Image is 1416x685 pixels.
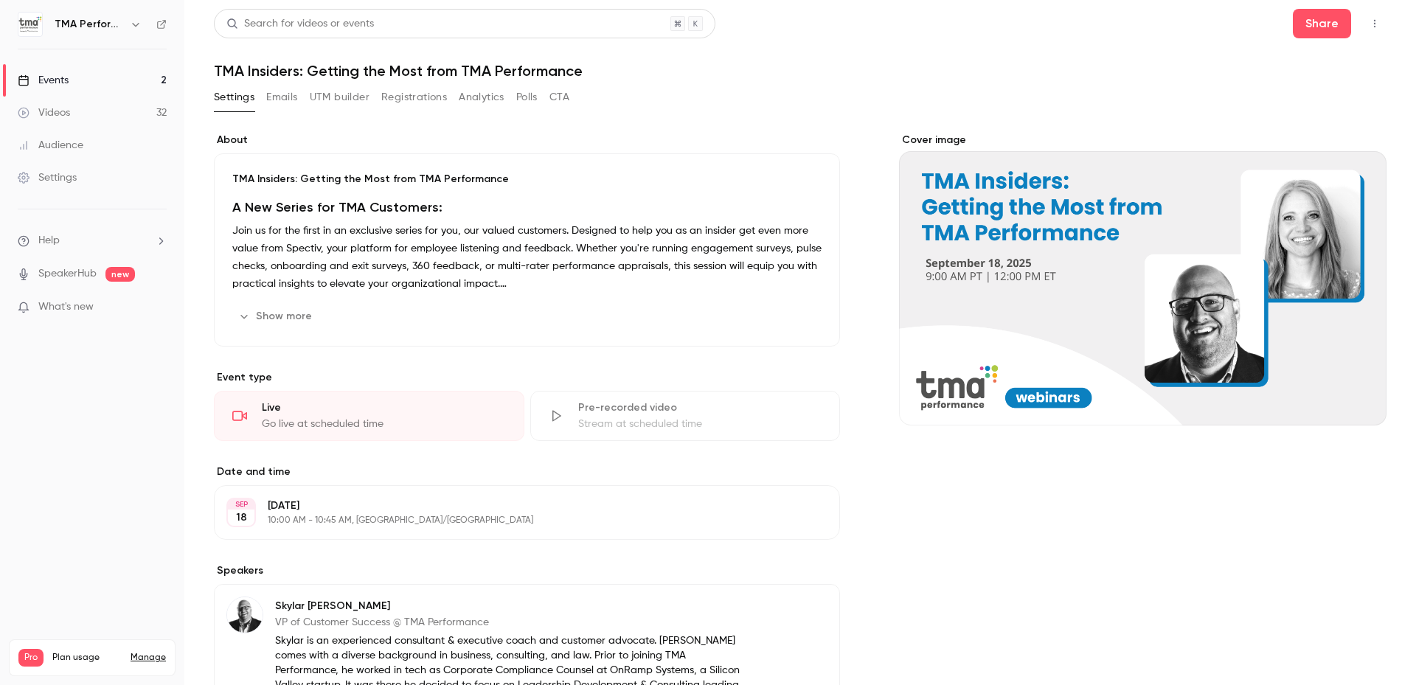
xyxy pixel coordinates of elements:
p: VP of Customer Success @ TMA Performance [275,615,744,630]
p: TMA Insiders: Getting the Most from TMA Performance [232,172,822,187]
img: TMA Performance (formerly DecisionWise) [18,13,42,36]
section: Cover image [899,133,1386,425]
h1: A New Series for TMA Customers: [232,198,822,216]
button: Analytics [459,86,504,109]
button: Registrations [381,86,447,109]
div: Search for videos or events [226,16,374,32]
div: Pre-recorded videoStream at scheduled time [530,391,841,441]
div: Go live at scheduled time [262,417,506,431]
label: Speakers [214,563,840,578]
span: Help [38,233,60,248]
div: LiveGo live at scheduled time [214,391,524,441]
span: new [105,267,135,282]
div: Stream at scheduled time [578,417,822,431]
div: Events [18,73,69,88]
button: Share [1293,9,1351,38]
p: Join us for the first in an exclusive series for you, our valued customers. Designed to help you ... [232,222,822,293]
span: Plan usage [52,652,122,664]
div: Settings [18,170,77,185]
li: help-dropdown-opener [18,233,167,248]
label: Cover image [899,133,1386,147]
p: Skylar [PERSON_NAME] [275,599,744,613]
p: [DATE] [268,498,762,513]
span: What's new [38,299,94,315]
div: Videos [18,105,70,120]
a: SpeakerHub [38,266,97,282]
div: SEP [228,499,254,510]
label: About [214,133,840,147]
label: Date and time [214,465,840,479]
img: Skylar de Jong [227,597,263,633]
div: Live [262,400,506,415]
button: Polls [516,86,538,109]
div: Pre-recorded video [578,400,822,415]
p: 10:00 AM - 10:45 AM, [GEOGRAPHIC_DATA]/[GEOGRAPHIC_DATA] [268,515,762,526]
button: Show more [232,305,321,328]
button: CTA [549,86,569,109]
p: Event type [214,370,840,385]
button: Emails [266,86,297,109]
h6: TMA Performance (formerly DecisionWise) [55,17,124,32]
button: UTM builder [310,86,369,109]
div: Audience [18,138,83,153]
p: 18 [236,510,247,525]
a: Manage [131,652,166,664]
span: Pro [18,649,44,667]
button: Settings [214,86,254,109]
h1: TMA Insiders: Getting the Most from TMA Performance [214,62,1386,80]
